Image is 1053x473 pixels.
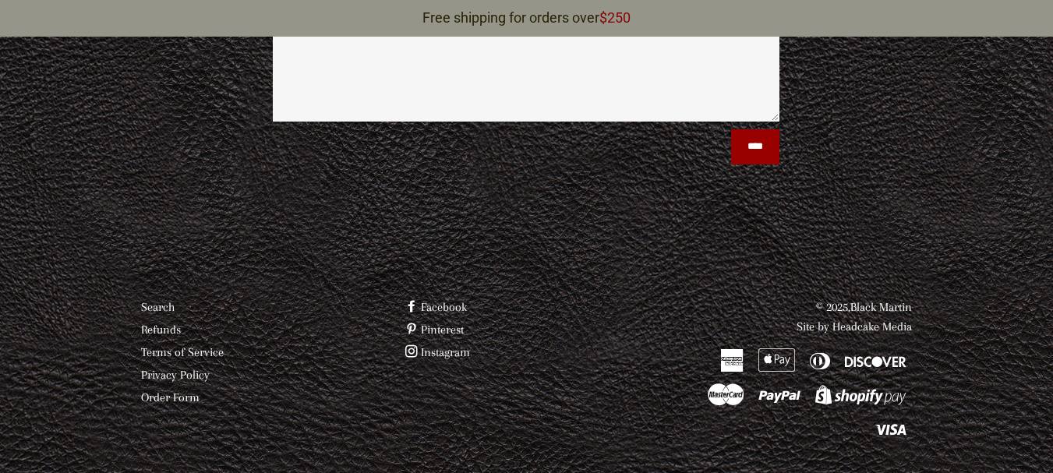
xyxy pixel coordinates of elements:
span: 250 [607,9,631,26]
span: $ [599,9,607,26]
a: Site by Headcake Media [797,319,912,334]
a: Terms of Service [141,345,224,359]
a: Pinterest [405,323,464,337]
a: Search [141,300,175,314]
a: Refunds [141,323,181,337]
a: Instagram [405,345,470,359]
a: Order Form [141,390,200,404]
p: © 2025, [670,298,912,337]
a: Facebook [405,300,467,314]
a: Black Martin [850,300,912,314]
a: Privacy Policy [141,368,210,382]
